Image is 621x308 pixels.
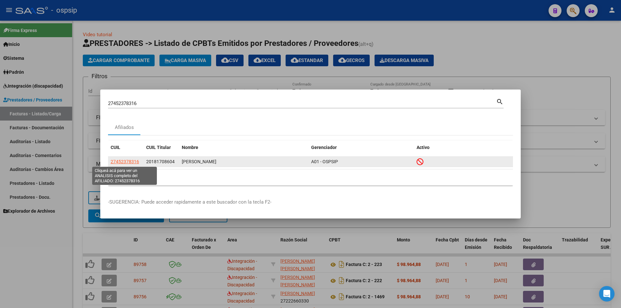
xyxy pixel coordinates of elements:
span: Gerenciador [311,145,337,150]
span: 27452378316 [111,159,139,164]
span: CUIL [111,145,120,150]
datatable-header-cell: CUIL [108,141,144,154]
div: Afiliados [115,124,134,131]
span: CUIL Titular [146,145,171,150]
div: [PERSON_NAME] [182,158,306,165]
datatable-header-cell: Gerenciador [309,141,414,154]
mat-icon: search [496,97,504,105]
p: -SUGERENCIA: Puede acceder rapidamente a este buscador con la tecla F2- [108,198,513,206]
span: 20181708604 [146,159,175,164]
datatable-header-cell: Nombre [179,141,309,154]
div: Open Intercom Messenger [599,286,615,302]
span: A01 - OSPSIP [311,159,338,164]
datatable-header-cell: CUIL Titular [144,141,179,154]
span: Activo [417,145,430,150]
datatable-header-cell: Activo [414,141,513,154]
span: Nombre [182,145,198,150]
div: 1 total [108,169,513,186]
